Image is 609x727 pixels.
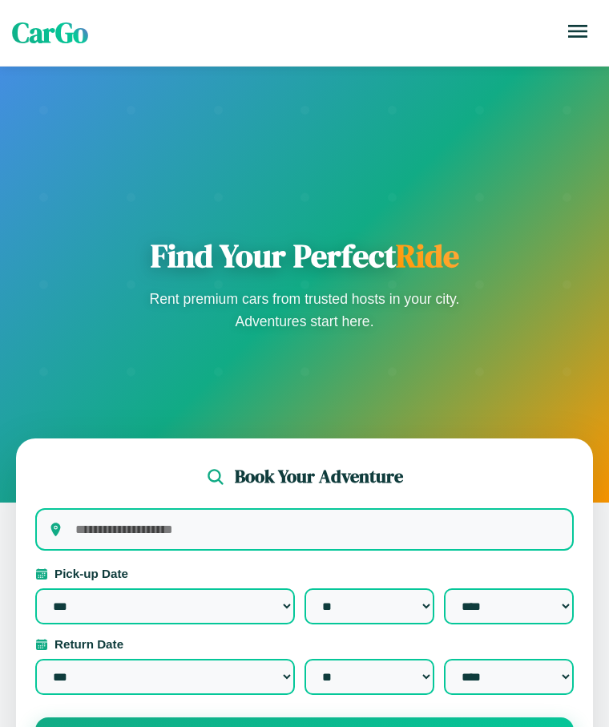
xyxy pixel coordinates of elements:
p: Rent premium cars from trusted hosts in your city. Adventures start here. [144,288,465,333]
label: Return Date [35,637,574,651]
h1: Find Your Perfect [144,236,465,275]
label: Pick-up Date [35,567,574,580]
h2: Book Your Adventure [235,464,403,489]
span: CarGo [12,14,88,52]
span: Ride [396,234,459,277]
